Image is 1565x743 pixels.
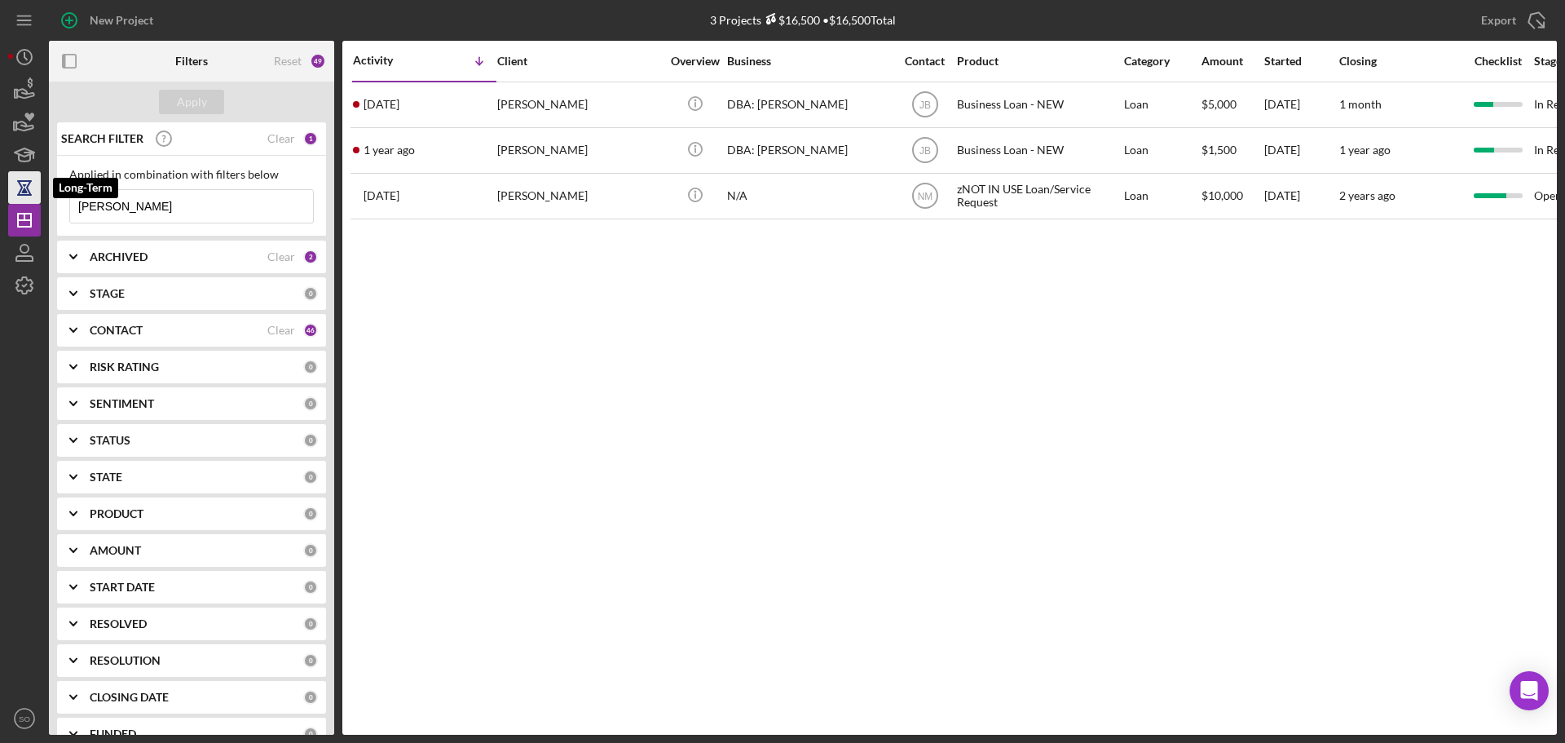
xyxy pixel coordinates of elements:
[364,144,415,157] time: 2024-05-09 20:51
[303,690,318,705] div: 0
[1463,55,1532,68] div: Checklist
[303,727,318,741] div: 0
[8,702,41,735] button: SO
[917,191,932,202] text: NM
[303,617,318,631] div: 0
[894,55,955,68] div: Contact
[19,714,30,723] text: SO
[957,83,1120,126] div: Business Loan - NEW
[267,132,295,145] div: Clear
[1264,83,1338,126] div: [DATE]
[364,98,399,111] time: 2025-09-05 16:35
[303,396,318,411] div: 0
[727,175,890,218] div: N/A
[957,55,1120,68] div: Product
[267,324,295,337] div: Clear
[1339,143,1391,157] time: 1 year ago
[90,581,155,594] b: START DATE
[1124,55,1200,68] div: Category
[1264,55,1338,68] div: Started
[710,13,896,27] div: 3 Projects • $16,500 Total
[90,397,154,410] b: SENTIMENT
[1124,83,1200,126] div: Loan
[1201,143,1237,157] span: $1,500
[303,286,318,301] div: 0
[1339,97,1382,111] time: 1 month
[49,4,170,37] button: New Project
[1201,55,1263,68] div: Amount
[353,54,425,67] div: Activity
[1264,129,1338,172] div: [DATE]
[364,189,399,202] time: 2023-03-08 16:01
[303,653,318,668] div: 0
[267,250,295,263] div: Clear
[90,507,143,520] b: PRODUCT
[727,83,890,126] div: DBA: [PERSON_NAME]
[175,55,208,68] b: Filters
[919,145,930,157] text: JB
[69,168,314,181] div: Applied in combination with filters below
[497,55,660,68] div: Client
[90,728,136,741] b: FUNDED
[303,323,318,338] div: 46
[1201,97,1237,111] span: $5,000
[1339,188,1395,202] time: 2 years ago
[727,55,890,68] div: Business
[90,544,141,557] b: AMOUNT
[90,691,169,704] b: CLOSING DATE
[90,471,122,484] b: STATE
[1465,4,1557,37] button: Export
[497,175,660,218] div: [PERSON_NAME]
[957,129,1120,172] div: Business Loan - NEW
[90,434,130,447] b: STATUS
[177,90,207,114] div: Apply
[90,617,147,630] b: RESOLVED
[1264,175,1338,218] div: [DATE]
[664,55,725,68] div: Overview
[303,131,318,146] div: 1
[919,100,930,111] text: JB
[90,360,159,374] b: RISK RATING
[1339,55,1461,68] div: Closing
[159,90,224,114] button: Apply
[497,83,660,126] div: [PERSON_NAME]
[90,324,143,337] b: CONTACT
[90,4,153,37] div: New Project
[1124,175,1200,218] div: Loan
[1510,671,1549,710] div: Open Intercom Messenger
[303,580,318,595] div: 0
[957,175,1120,218] div: zNOT IN USE Loan/Service Request
[761,13,820,27] div: $16,500
[303,433,318,448] div: 0
[90,287,125,300] b: STAGE
[1481,4,1516,37] div: Export
[303,250,318,264] div: 2
[303,543,318,558] div: 0
[310,53,326,69] div: 49
[727,129,890,172] div: DBA: [PERSON_NAME]
[61,132,143,145] b: SEARCH FILTER
[1124,129,1200,172] div: Loan
[90,654,161,667] b: RESOLUTION
[303,360,318,374] div: 0
[497,129,660,172] div: [PERSON_NAME]
[303,506,318,521] div: 0
[1201,188,1243,202] span: $10,000
[274,55,302,68] div: Reset
[303,470,318,484] div: 0
[90,250,148,263] b: ARCHIVED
